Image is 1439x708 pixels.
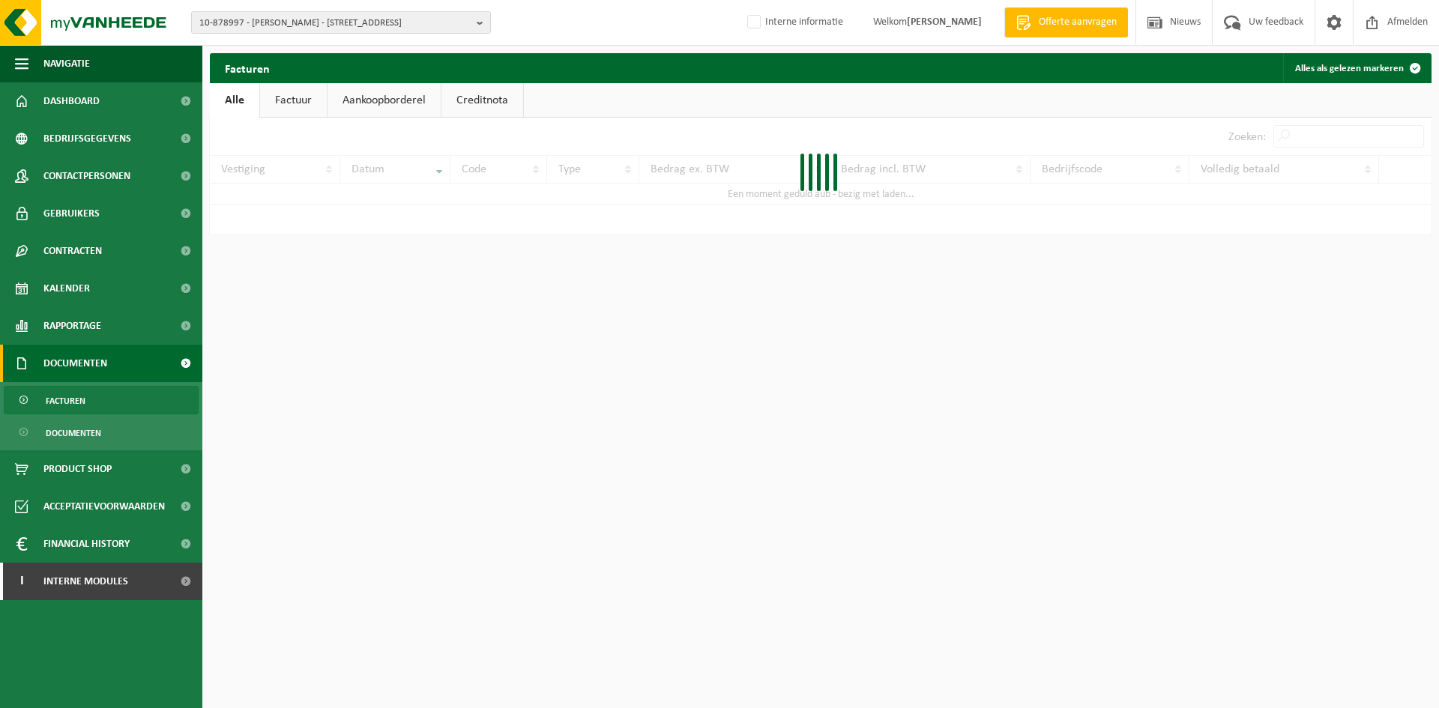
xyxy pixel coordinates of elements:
[1035,15,1120,30] span: Offerte aanvragen
[907,16,982,28] strong: [PERSON_NAME]
[43,157,130,195] span: Contactpersonen
[43,232,102,270] span: Contracten
[210,53,285,82] h2: Facturen
[43,563,128,600] span: Interne modules
[43,450,112,488] span: Product Shop
[441,83,523,118] a: Creditnota
[4,386,199,414] a: Facturen
[191,11,491,34] button: 10-878997 - [PERSON_NAME] - [STREET_ADDRESS]
[199,12,471,34] span: 10-878997 - [PERSON_NAME] - [STREET_ADDRESS]
[1004,7,1128,37] a: Offerte aanvragen
[744,11,843,34] label: Interne informatie
[43,120,131,157] span: Bedrijfsgegevens
[43,525,130,563] span: Financial History
[46,419,101,447] span: Documenten
[43,345,107,382] span: Documenten
[1283,53,1430,83] button: Alles als gelezen markeren
[43,488,165,525] span: Acceptatievoorwaarden
[4,418,199,447] a: Documenten
[260,83,327,118] a: Factuur
[43,45,90,82] span: Navigatie
[43,82,100,120] span: Dashboard
[15,563,28,600] span: I
[43,307,101,345] span: Rapportage
[210,83,259,118] a: Alle
[328,83,441,118] a: Aankoopborderel
[43,195,100,232] span: Gebruikers
[46,387,85,415] span: Facturen
[43,270,90,307] span: Kalender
